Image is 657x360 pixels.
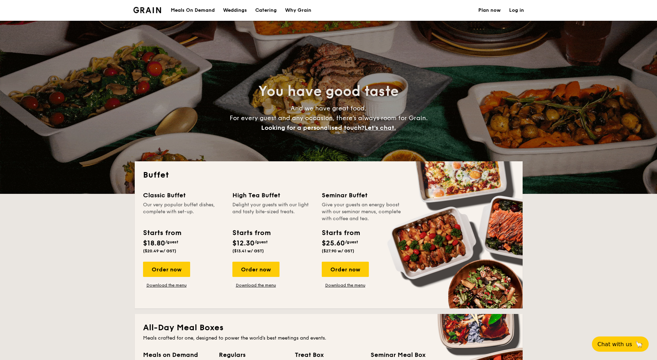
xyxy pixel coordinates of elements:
[261,124,364,132] span: Looking for a personalised touch?
[143,350,211,360] div: Meals on Demand
[143,335,514,342] div: Meals crafted for one, designed to power the world's best meetings and events.
[165,240,178,244] span: /guest
[232,201,313,222] div: Delight your guests with our light and tasty bite-sized treats.
[322,228,359,238] div: Starts from
[232,190,313,200] div: High Tea Buffet
[143,170,514,181] h2: Buffet
[322,190,403,200] div: Seminar Buffet
[232,262,279,277] div: Order now
[322,239,345,247] span: $25.60
[322,262,369,277] div: Order now
[635,340,643,348] span: 🦙
[143,239,165,247] span: $18.80
[232,228,270,238] div: Starts from
[133,7,161,13] img: Grain
[322,201,403,222] div: Give your guests an energy boost with our seminar menus, complete with coffee and tea.
[597,341,632,348] span: Chat with us
[592,336,649,352] button: Chat with us🦙
[345,240,358,244] span: /guest
[143,249,176,253] span: ($20.49 w/ GST)
[322,249,354,253] span: ($27.90 w/ GST)
[232,239,255,247] span: $12.30
[219,350,286,360] div: Regulars
[371,350,438,360] div: Seminar Meal Box
[232,282,279,288] a: Download the menu
[143,282,190,288] a: Download the menu
[143,322,514,333] h2: All-Day Meal Boxes
[143,228,181,238] div: Starts from
[295,350,362,360] div: Treat Box
[322,282,369,288] a: Download the menu
[258,83,399,100] span: You have good taste
[364,124,396,132] span: Let's chat.
[232,249,264,253] span: ($13.41 w/ GST)
[143,262,190,277] div: Order now
[143,201,224,222] div: Our very popular buffet dishes, complete with set-up.
[230,105,428,132] span: And we have great food. For every guest and any occasion, there’s always room for Grain.
[143,190,224,200] div: Classic Buffet
[255,240,268,244] span: /guest
[133,7,161,13] a: Logotype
